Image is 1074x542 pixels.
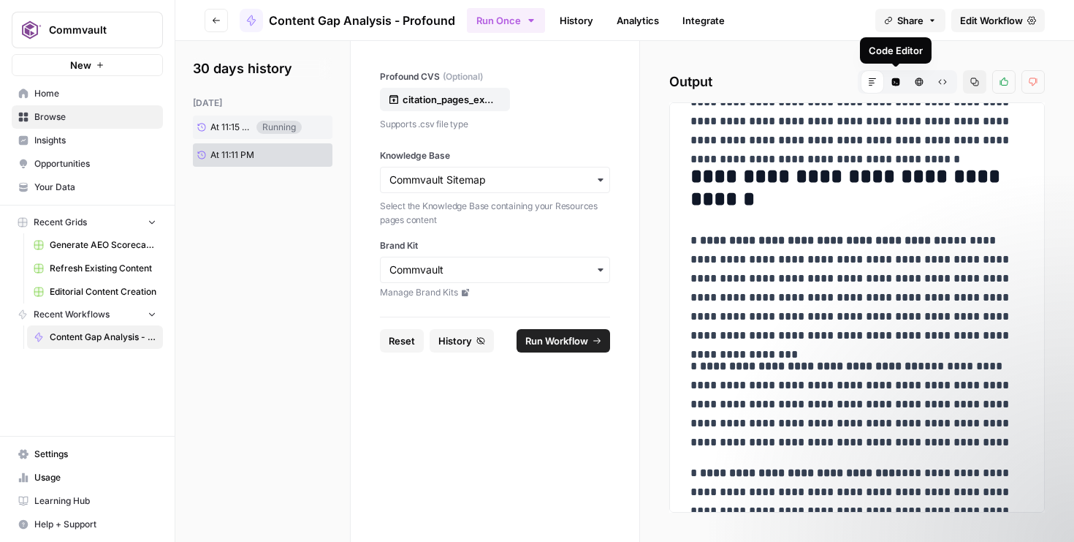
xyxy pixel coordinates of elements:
span: Usage [34,471,156,484]
a: Integrate [674,9,734,32]
span: Editorial Content Creation [50,285,156,298]
span: Edit Workflow [960,13,1023,28]
a: Usage [12,466,163,489]
span: Home [34,87,156,100]
a: Your Data [12,176,163,199]
span: New [70,58,91,72]
button: Run Once [467,8,545,33]
button: Recent Grids [12,211,163,233]
a: Opportunities [12,152,163,176]
a: Insights [12,129,163,152]
label: Knowledge Base [380,149,610,162]
button: Recent Workflows [12,304,163,325]
span: Refresh Existing Content [50,262,156,275]
button: Workspace: Commvault [12,12,163,48]
h2: 30 days history [193,59,332,79]
span: At 11:11 PM [210,148,254,162]
span: Help + Support [34,518,156,531]
p: Select the Knowledge Base containing your Resources pages content [380,199,610,227]
span: Generate AEO Scorecard (1) [50,238,156,252]
a: Browse [12,105,163,129]
input: Commvault Sitemap [389,173,601,187]
span: (Optional) [443,70,483,83]
div: [DATE] [193,97,332,110]
p: citation_pages_export_1760076666801.csv [403,92,496,107]
span: Commvault [49,23,137,37]
span: Share [897,13,923,28]
span: Recent Workflows [34,308,110,321]
a: Edit Workflow [951,9,1045,32]
span: Opportunities [34,157,156,170]
a: Learning Hub [12,489,163,513]
a: History [551,9,602,32]
span: Settings [34,448,156,461]
button: History [430,329,494,353]
button: citation_pages_export_1760076666801.csv [380,88,510,111]
span: Learning Hub [34,494,156,508]
a: At 11:11 PM [193,143,302,167]
span: Content Gap Analysis - Profound [269,12,455,29]
h2: Output [669,70,1045,94]
a: Home [12,82,163,105]
span: Your Data [34,181,156,194]
div: Running [256,121,302,134]
button: Help + Support [12,513,163,536]
p: Supports .csv file type [380,117,610,132]
button: Run Workflow [517,329,610,353]
a: Settings [12,443,163,466]
span: Recent Grids [34,216,87,229]
span: At 11:15 PM [210,121,252,134]
input: Commvault [389,263,601,277]
button: Share [875,9,945,32]
button: Reset [380,329,424,353]
a: Refresh Existing Content [27,257,163,280]
span: History [438,334,472,348]
span: Run Workflow [525,334,588,348]
a: At 11:15 PM [193,116,256,138]
a: Generate AEO Scorecard (1) [27,233,163,257]
a: Content Gap Analysis - Profound [240,9,455,32]
a: Editorial Content Creation [27,280,163,304]
span: Reset [389,334,415,348]
button: New [12,54,163,76]
span: Browse [34,110,156,124]
a: Analytics [608,9,668,32]
span: Content Gap Analysis - Profound [50,331,156,344]
label: Brand Kit [380,239,610,252]
a: Content Gap Analysis - Profound [27,325,163,349]
a: Manage Brand Kits [380,286,610,299]
img: Commvault Logo [17,17,43,43]
span: Insights [34,134,156,147]
label: Profound CVS [380,70,610,83]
